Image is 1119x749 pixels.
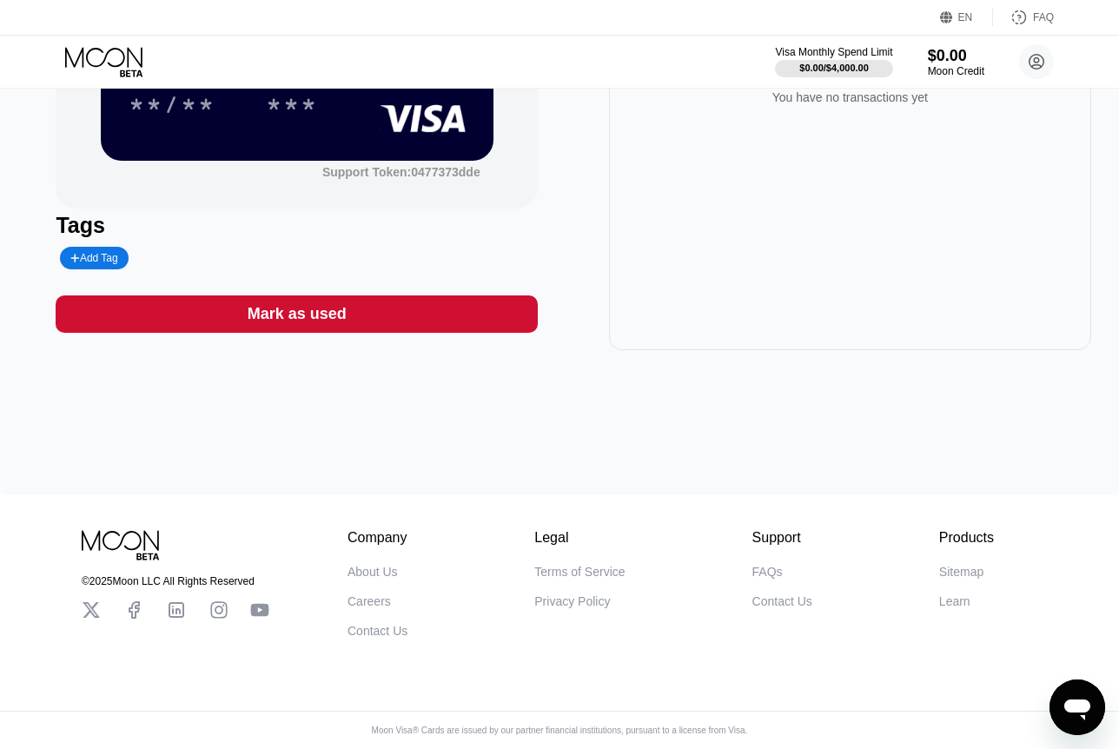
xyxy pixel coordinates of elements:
div: About Us [348,565,398,579]
div: Legal [534,530,625,546]
div: FAQ [1033,11,1054,23]
div: Privacy Policy [534,594,610,608]
div: Learn [939,594,970,608]
div: FAQ [993,9,1054,26]
div: Moon Credit [928,65,984,77]
div: Contact Us [348,624,407,638]
div: Terms of Service [534,565,625,579]
div: FAQs [752,565,783,579]
div: Sitemap [939,565,983,579]
div: Support Token:0477373dde [322,165,480,179]
div: Products [939,530,994,546]
div: Company [348,530,407,546]
div: Mark as used [248,304,347,324]
div: Moon Visa® Cards are issued by our partner financial institutions, pursuant to a license from Visa. [358,726,762,735]
div: Mark as used [56,295,538,333]
div: $0.00Moon Credit [928,47,984,77]
div: You have no transactions yet [623,73,1077,122]
div: Add Tag [60,247,128,269]
div: Careers [348,594,391,608]
div: Visa Monthly Spend Limit$0.00/$4,000.00 [775,46,892,77]
div: Support [752,530,812,546]
div: EN [940,9,993,26]
div: Add Tag [70,252,117,264]
iframe: Button to launch messaging window [1049,679,1105,735]
div: Support Token: 0477373dde [322,165,480,179]
div: © 2025 Moon LLC All Rights Reserved [82,575,269,587]
div: EN [958,11,973,23]
div: $0.00 / $4,000.00 [799,63,869,73]
div: Contact Us [752,594,812,608]
div: Tags [56,213,538,238]
div: $0.00 [928,47,984,65]
div: Visa Monthly Spend Limit [775,46,892,58]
